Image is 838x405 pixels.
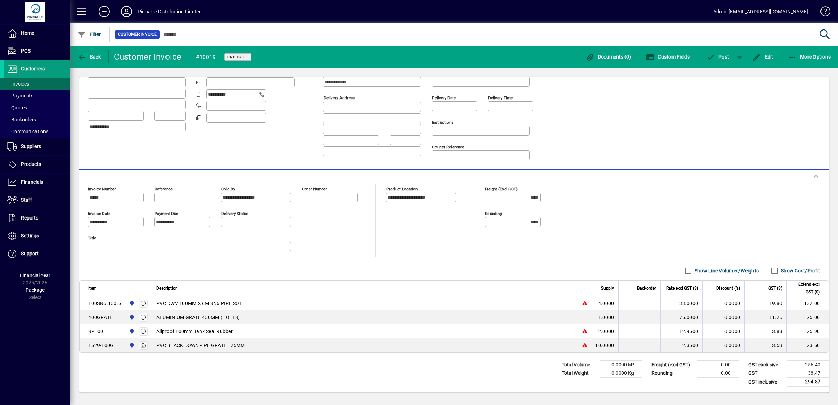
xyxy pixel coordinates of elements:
span: More Options [788,54,831,60]
td: 23.50 [786,338,829,352]
span: Backorder [637,284,656,292]
span: Discount (%) [716,284,740,292]
a: Staff [4,191,70,209]
span: Filter [77,32,101,37]
span: Settings [21,233,39,238]
div: 1529-100G [88,342,114,349]
td: 0.00 [697,361,739,369]
span: ost [707,54,729,60]
span: Quotes [7,105,27,110]
label: Show Cost/Profit [779,267,820,274]
td: 0.0000 [702,324,744,338]
a: Support [4,245,70,263]
a: Payments [4,90,70,102]
span: Home [21,30,34,36]
span: Description [156,284,178,292]
mat-label: Courier Reference [432,144,464,149]
mat-label: Invoice date [88,211,110,216]
mat-label: Delivery status [221,211,248,216]
td: 0.0000 [702,338,744,352]
a: Reports [4,209,70,227]
td: Freight (excl GST) [648,361,697,369]
td: 3.89 [744,324,786,338]
a: Knowledge Base [815,1,829,24]
span: Pinnacle Distribution [127,299,135,307]
a: Suppliers [4,138,70,155]
mat-label: Instructions [432,120,453,125]
mat-label: Delivery time [488,95,513,100]
mat-label: Order number [302,187,327,191]
div: 12.9500 [665,328,698,335]
span: Pinnacle Distribution [127,342,135,349]
span: 2.0000 [598,328,614,335]
mat-label: Reference [155,187,173,191]
span: Customer Invoice [118,31,157,38]
span: POS [21,48,31,54]
span: Allproof 100mm Tank Seal Rubber [156,328,233,335]
span: Reports [21,215,38,221]
span: 4.0000 [598,300,614,307]
td: 256.40 [787,361,829,369]
td: Total Weight [558,369,600,378]
span: Financials [21,179,43,185]
div: 2.3500 [665,342,698,349]
span: Supply [601,284,614,292]
div: 33.0000 [665,300,698,307]
td: Total Volume [558,361,600,369]
button: Documents (0) [584,50,633,63]
mat-label: Rounding [485,211,502,216]
a: Communications [4,126,70,137]
span: Pinnacle Distribution [127,313,135,321]
span: Item [88,284,97,292]
td: Rounding [648,369,697,378]
button: Back [76,50,103,63]
div: #10019 [196,52,216,63]
td: 0.0000 M³ [600,361,642,369]
a: Products [4,156,70,173]
mat-label: Product location [386,187,418,191]
td: 19.80 [744,296,786,310]
mat-label: Sold by [221,187,235,191]
td: GST inclusive [745,378,787,386]
td: 132.00 [786,296,829,310]
td: 38.47 [787,369,829,378]
td: 0.0000 [702,296,744,310]
button: Edit [751,50,775,63]
span: GST ($) [768,284,782,292]
span: Staff [21,197,32,203]
label: Show Line Volumes/Weights [693,267,759,274]
span: Edit [752,54,773,60]
a: Home [4,25,70,42]
a: Quotes [4,102,70,114]
a: Financials [4,174,70,191]
mat-label: Invoice number [88,187,116,191]
mat-label: Freight (excl GST) [485,187,518,191]
mat-label: Title [88,236,96,241]
span: PVC DWV 100MM X 6M SN6 PIPE SOE [156,300,242,307]
span: Support [21,251,39,256]
span: Invoices [7,81,29,87]
span: Financial Year [20,272,50,278]
span: Rate excl GST ($) [666,284,698,292]
div: Customer Invoice [114,51,182,62]
span: Back [77,54,101,60]
td: 3.53 [744,338,786,352]
button: More Options [786,50,833,63]
span: Products [21,161,41,167]
span: Custom Fields [646,54,690,60]
span: Communications [7,129,48,134]
a: POS [4,42,70,60]
td: 0.00 [697,369,739,378]
button: Add [93,5,115,18]
mat-label: Delivery date [432,95,456,100]
span: ALUMINIUM GRATE 400MM (HOLES) [156,314,240,321]
span: Documents (0) [586,54,631,60]
button: Post [703,50,733,63]
div: 400GRATE [88,314,113,321]
mat-label: Payment due [155,211,178,216]
button: Filter [76,28,103,41]
span: Extend excl GST ($) [791,281,820,296]
td: GST exclusive [745,361,787,369]
div: Admin [EMAIL_ADDRESS][DOMAIN_NAME] [713,6,808,17]
span: Pinnacle Distribution [127,328,135,335]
